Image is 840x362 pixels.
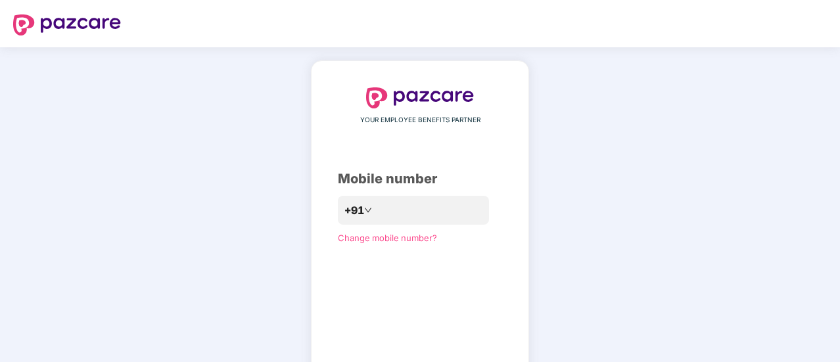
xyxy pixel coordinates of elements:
[366,87,474,108] img: logo
[344,202,364,219] span: +91
[338,169,502,189] div: Mobile number
[338,233,437,243] a: Change mobile number?
[360,115,480,125] span: YOUR EMPLOYEE BENEFITS PARTNER
[364,206,372,214] span: down
[13,14,121,35] img: logo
